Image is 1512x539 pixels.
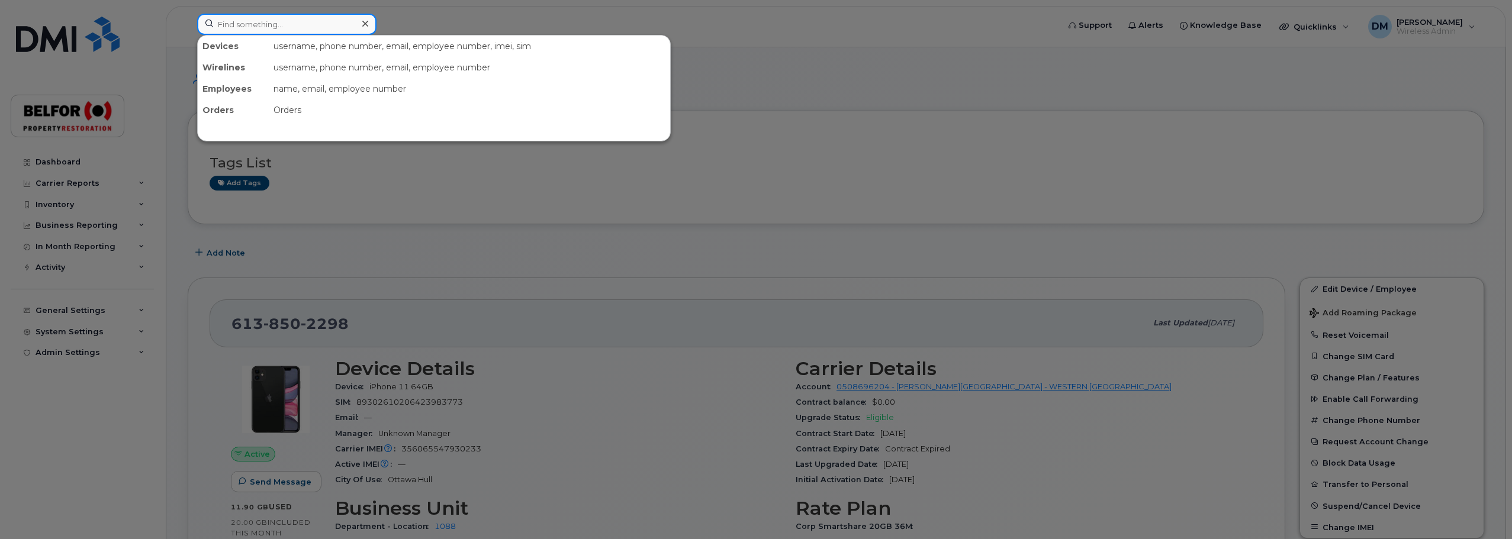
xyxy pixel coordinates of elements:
[198,57,269,78] div: Wirelines
[269,57,670,78] div: username, phone number, email, employee number
[269,35,670,57] div: username, phone number, email, employee number, imei, sim
[198,78,269,99] div: Employees
[269,99,670,121] div: Orders
[198,35,269,57] div: Devices
[198,99,269,121] div: Orders
[269,78,670,99] div: name, email, employee number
